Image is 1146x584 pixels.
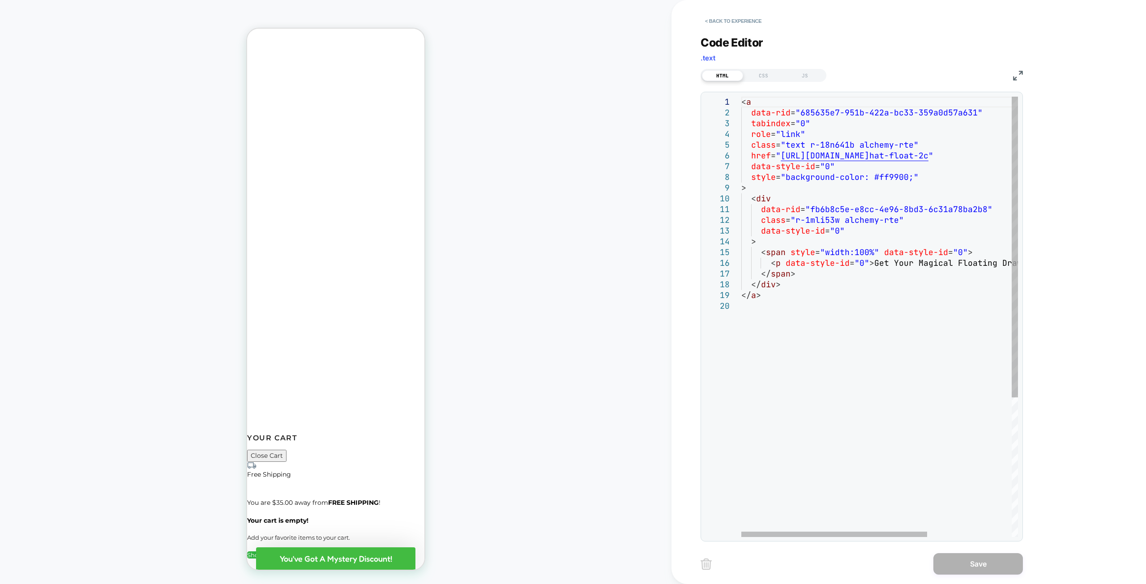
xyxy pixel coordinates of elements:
[784,70,825,81] div: JS
[820,247,879,257] span: "width:100%"
[706,193,730,204] div: 10
[948,247,953,257] span: =
[776,258,781,268] span: p
[706,290,730,301] div: 19
[815,247,820,257] span: =
[706,279,730,290] div: 18
[706,129,730,140] div: 4
[761,269,771,279] span: </
[706,269,730,279] div: 17
[815,161,820,171] span: =
[741,290,751,300] span: </
[751,107,791,118] span: data-rid
[855,258,869,268] span: "0"
[928,150,933,161] span: "
[884,247,948,257] span: data-style-id
[968,247,973,257] span: >
[706,236,730,247] div: 14
[795,107,983,118] span: "685635e7-951b-422a-bc33-359a0d57a631"
[9,519,168,541] div: You've Got A Mystery Discount!
[791,118,795,128] span: =
[786,215,791,225] span: =
[743,70,784,81] div: CSS
[702,70,743,81] div: HTML
[706,161,730,172] div: 7
[795,118,810,128] span: "0"
[776,140,781,150] span: =
[776,150,781,161] span: "
[805,204,992,214] span: "fb6b8c5e-e8cc-4e96-8bd3-6c31a78ba2b8"
[756,193,771,204] span: div
[706,247,730,258] div: 15
[830,226,845,236] span: "0"
[820,161,835,171] span: "0"
[706,215,730,226] div: 12
[751,129,771,139] span: role
[761,204,800,214] span: data-rid
[933,553,1023,575] button: Save
[706,183,730,193] div: 9
[751,161,815,171] span: data-style-id
[706,97,730,107] div: 1
[751,172,776,182] span: style
[761,279,776,290] span: div
[761,215,786,225] span: class
[825,226,830,236] span: =
[741,183,746,193] span: >
[766,247,786,257] span: span
[706,107,730,118] div: 2
[874,258,1111,268] span: Get Your Magical Floating Drawings Bundle [DATE]
[751,118,791,128] span: tabindex
[1013,71,1023,81] img: fullscreen
[781,172,919,182] span: "background-color: #ff9900;"
[706,301,730,311] div: 20
[706,204,730,215] div: 11
[81,470,132,478] b: FREE SHIPPING
[869,258,874,268] span: >
[706,172,730,183] div: 8
[786,258,850,268] span: data-style-id
[706,118,730,129] div: 3
[953,247,968,257] span: "0"
[701,54,715,62] span: .text
[706,150,730,161] div: 6
[701,36,763,49] span: Code Editor
[791,215,904,225] span: "r-1mli53w alchemy-rte"
[791,107,795,118] span: =
[741,97,746,107] span: <
[701,14,766,28] button: < Back to experience
[781,140,919,150] span: "text r-18n641b alchemy-rte"
[751,193,756,204] span: <
[771,269,791,279] span: span
[791,247,815,257] span: style
[776,172,781,182] span: =
[771,258,776,268] span: <
[776,279,781,290] span: >
[706,140,730,150] div: 5
[800,204,805,214] span: =
[761,226,825,236] span: data-style-id
[706,258,730,269] div: 16
[751,290,756,300] span: a
[706,226,730,236] div: 13
[751,150,771,161] span: href
[751,140,776,150] span: class
[746,97,751,107] span: a
[751,236,756,247] span: >
[869,150,928,161] span: hat-float-2c
[756,290,761,300] span: >
[4,423,36,431] span: Close Cart
[701,558,712,570] img: delete
[771,150,776,161] span: =
[776,129,805,139] span: "link"
[751,279,761,290] span: </
[791,269,795,279] span: >
[781,150,869,161] span: [URL][DOMAIN_NAME]
[850,258,855,268] span: =
[33,525,145,535] span: You've Got A Mystery Discount!
[761,247,766,257] span: <
[771,129,776,139] span: =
